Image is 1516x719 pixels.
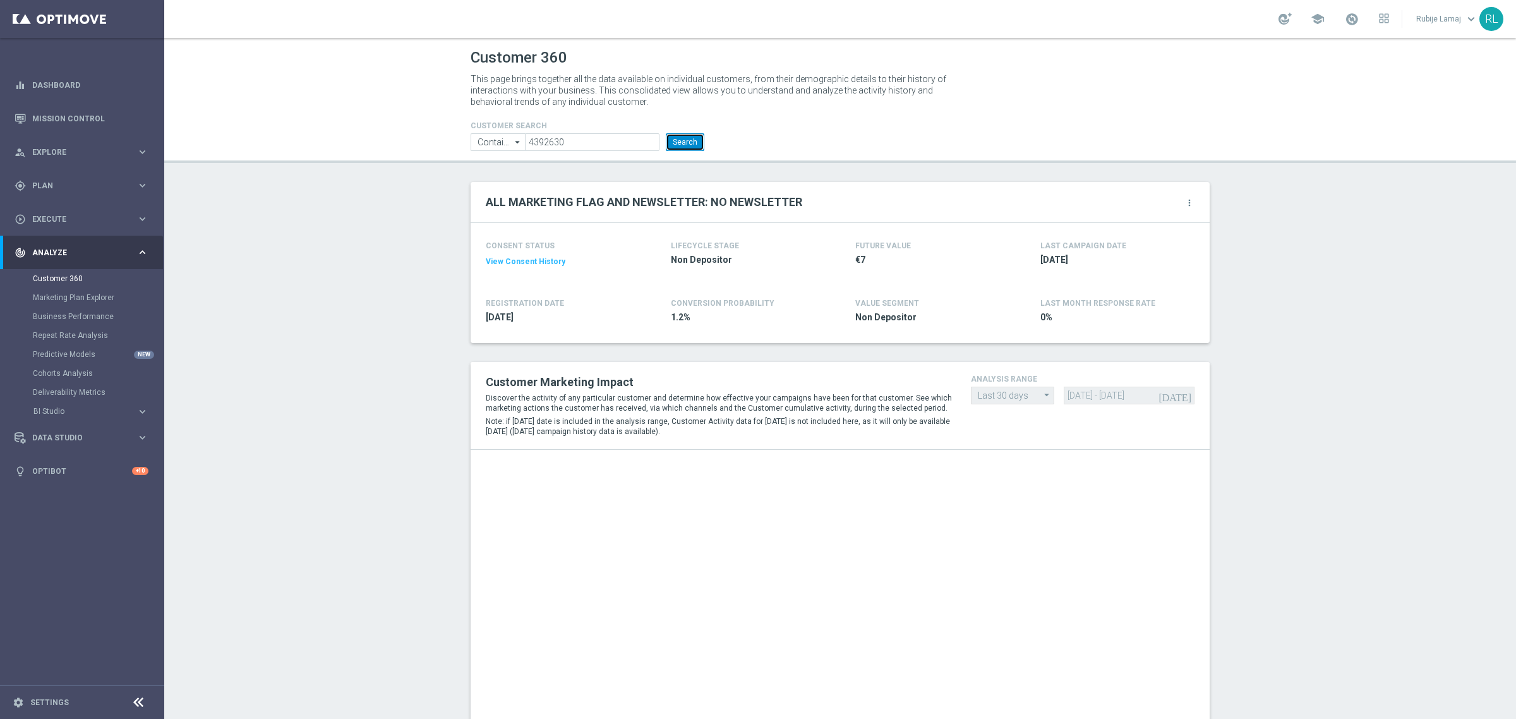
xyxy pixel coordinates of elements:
[13,697,24,708] i: settings
[486,375,952,390] h2: Customer Marketing Impact
[471,133,525,151] input: Contains
[1479,7,1503,31] div: RL
[33,387,131,397] a: Deliverability Metrics
[136,213,148,225] i: keyboard_arrow_right
[33,408,136,415] div: BI Studio
[33,402,163,421] div: BI Studio
[1040,241,1126,250] h4: LAST CAMPAIGN DATE
[512,134,524,150] i: arrow_drop_down
[15,102,148,135] div: Mission Control
[15,68,148,102] div: Dashboard
[14,214,149,224] button: play_circle_outline Execute keyboard_arrow_right
[15,214,136,225] div: Execute
[525,133,659,151] input: Enter CID, Email, name or phone
[32,182,136,190] span: Plan
[15,180,136,191] div: Plan
[15,247,136,258] div: Analyze
[15,214,26,225] i: play_circle_outline
[33,408,124,415] span: BI Studio
[855,299,919,308] h4: VALUE SEGMENT
[32,68,148,102] a: Dashboard
[471,49,1210,67] h1: Customer 360
[15,432,136,444] div: Data Studio
[33,330,131,341] a: Repeat Rate Analysis
[136,432,148,444] i: keyboard_arrow_right
[33,368,131,378] a: Cohorts Analysis
[1415,9,1479,28] a: Rubije Lamajkeyboard_arrow_down
[1041,387,1054,403] i: arrow_drop_down
[136,246,148,258] i: keyboard_arrow_right
[33,288,163,307] div: Marketing Plan Explorer
[14,114,149,124] button: Mission Control
[32,249,136,257] span: Analyze
[671,241,739,250] h4: LIFECYCLE STAGE
[14,433,149,443] button: Data Studio keyboard_arrow_right
[14,181,149,191] button: gps_fixed Plan keyboard_arrow_right
[486,195,802,210] h2: ALL MARKETING FLAG AND NEWSLETTER: NO NEWSLETTER
[33,349,131,359] a: Predictive Models
[134,351,154,359] div: NEW
[32,434,136,442] span: Data Studio
[671,254,819,266] span: Non Depositor
[32,102,148,135] a: Mission Control
[855,241,911,250] h4: FUTURE VALUE
[486,393,952,413] p: Discover the activity of any particular customer and determine how effective your campaigns have ...
[1311,12,1325,26] span: school
[486,299,564,308] h4: REGISTRATION DATE
[15,454,148,488] div: Optibot
[136,146,148,158] i: keyboard_arrow_right
[15,466,26,477] i: lightbulb
[855,311,1003,323] span: Non Depositor
[33,364,163,383] div: Cohorts Analysis
[32,148,136,156] span: Explore
[471,121,704,130] h4: CUSTOMER SEARCH
[14,466,149,476] button: lightbulb Optibot +10
[971,375,1194,384] h4: analysis range
[1184,198,1194,208] i: more_vert
[15,180,26,191] i: gps_fixed
[1040,254,1188,266] span: 2025-09-14
[33,406,149,416] button: BI Studio keyboard_arrow_right
[14,248,149,258] button: track_changes Analyze keyboard_arrow_right
[666,133,704,151] button: Search
[855,254,1003,266] span: €7
[486,416,952,437] p: Note: if [DATE] date is included in the analysis range, Customer Activity data for [DATE] is not ...
[33,311,131,322] a: Business Performance
[33,383,163,402] div: Deliverability Metrics
[32,454,132,488] a: Optibot
[33,345,163,364] div: Predictive Models
[33,307,163,326] div: Business Performance
[15,147,26,158] i: person_search
[15,147,136,158] div: Explore
[33,269,163,288] div: Customer 360
[486,257,565,267] button: View Consent History
[14,80,149,90] button: equalizer Dashboard
[671,299,774,308] span: CONVERSION PROBABILITY
[33,326,163,345] div: Repeat Rate Analysis
[30,699,69,706] a: Settings
[33,274,131,284] a: Customer 360
[1040,311,1188,323] span: 0%
[136,406,148,418] i: keyboard_arrow_right
[486,241,634,250] h4: CONSENT STATUS
[132,467,148,475] div: +10
[471,73,957,107] p: This page brings together all the data available on individual customers, from their demographic ...
[136,179,148,191] i: keyboard_arrow_right
[1040,299,1155,308] span: LAST MONTH RESPONSE RATE
[14,147,149,157] button: person_search Explore keyboard_arrow_right
[33,293,131,303] a: Marketing Plan Explorer
[15,80,26,91] i: equalizer
[15,247,26,258] i: track_changes
[671,311,819,323] span: 1.2%
[1464,12,1478,26] span: keyboard_arrow_down
[32,215,136,223] span: Execute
